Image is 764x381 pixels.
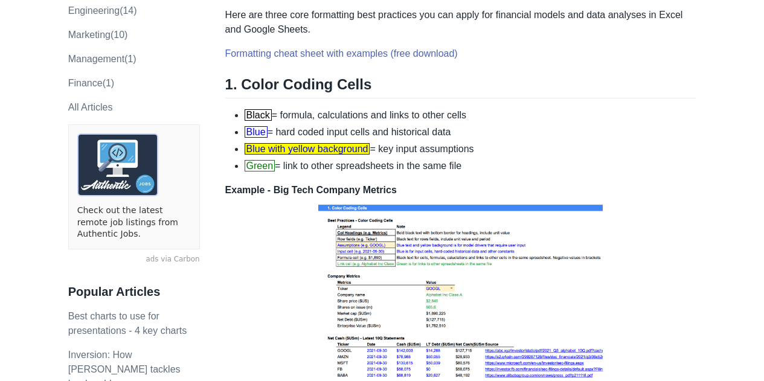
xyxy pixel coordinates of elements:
span: Blue with yellow background [245,143,370,155]
a: ads via Carbon [68,254,200,265]
a: marketing(10) [68,30,128,40]
img: ads via Carbon [77,133,158,196]
a: engineering(14) [68,5,137,16]
p: Here are three core formatting best practices you can apply for financial models and data analyse... [225,8,696,37]
h3: Popular Articles [68,284,200,299]
li: = formula, calculations and links to other cells [245,108,696,123]
li: = hard coded input cells and historical data [245,125,696,139]
h2: 1. Color Coding Cells [225,75,696,98]
li: = link to other spreadsheets in the same file [245,159,696,173]
a: Check out the latest remote job listings from Authentic Jobs. [77,205,191,240]
a: Finance(1) [68,78,114,88]
strong: Example - Big Tech Company Metrics [225,185,397,195]
a: Management(1) [68,54,136,64]
a: All Articles [68,102,113,112]
a: Best charts to use for presentations - 4 key charts [68,311,187,336]
span: Blue [245,126,268,138]
a: Formatting cheat sheet with examples (free download) [225,48,458,59]
span: Green [245,160,275,171]
li: = key input assumptions [245,142,696,156]
span: Black [245,109,272,121]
